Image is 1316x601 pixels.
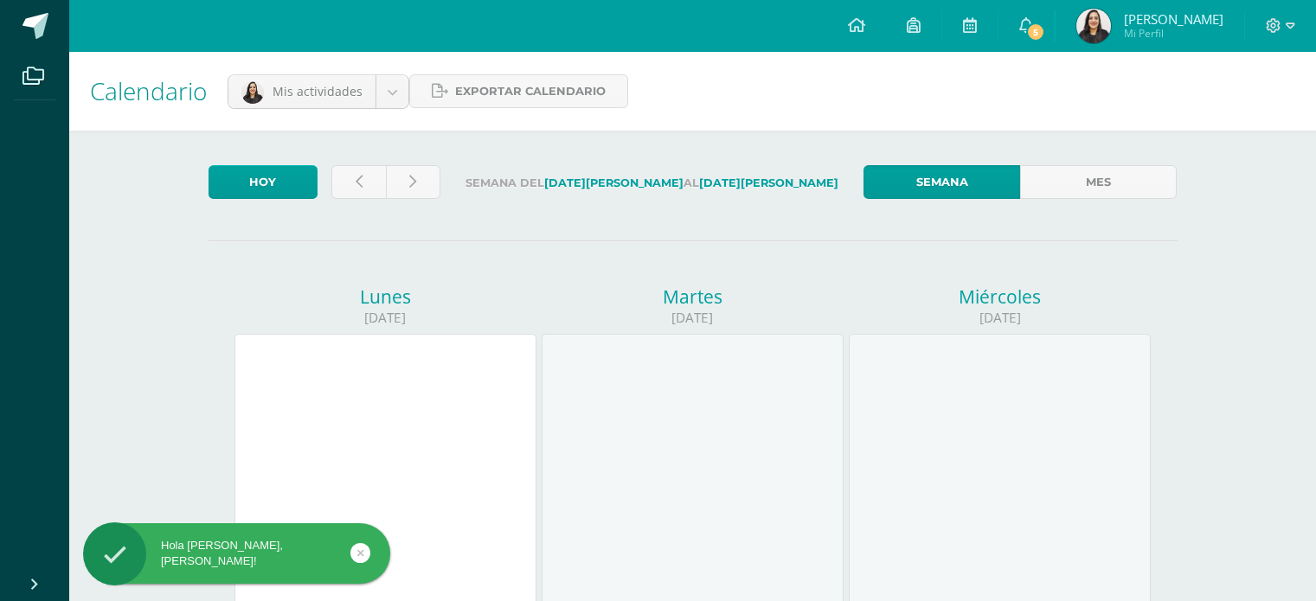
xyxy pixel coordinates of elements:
[273,83,363,99] span: Mis actividades
[234,309,536,327] div: [DATE]
[863,165,1020,199] a: Semana
[849,309,1151,327] div: [DATE]
[1076,9,1111,43] img: eb504549e384b99272ec58119e32f1a2.png
[241,81,264,104] img: 085e24300ff93a7822f6439c5c85f469.png
[1124,10,1223,28] span: [PERSON_NAME]
[542,285,844,309] div: Martes
[455,75,606,107] span: Exportar calendario
[699,176,838,189] strong: [DATE][PERSON_NAME]
[849,285,1151,309] div: Miércoles
[234,285,536,309] div: Lunes
[228,75,408,108] a: Mis actividades
[1124,26,1223,41] span: Mi Perfil
[544,176,684,189] strong: [DATE][PERSON_NAME]
[209,165,318,199] a: Hoy
[1026,22,1045,42] span: 5
[90,74,207,107] span: Calendario
[454,165,850,201] label: Semana del al
[1020,165,1177,199] a: Mes
[83,538,390,569] div: Hola [PERSON_NAME], [PERSON_NAME]!
[409,74,628,108] a: Exportar calendario
[542,309,844,327] div: [DATE]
